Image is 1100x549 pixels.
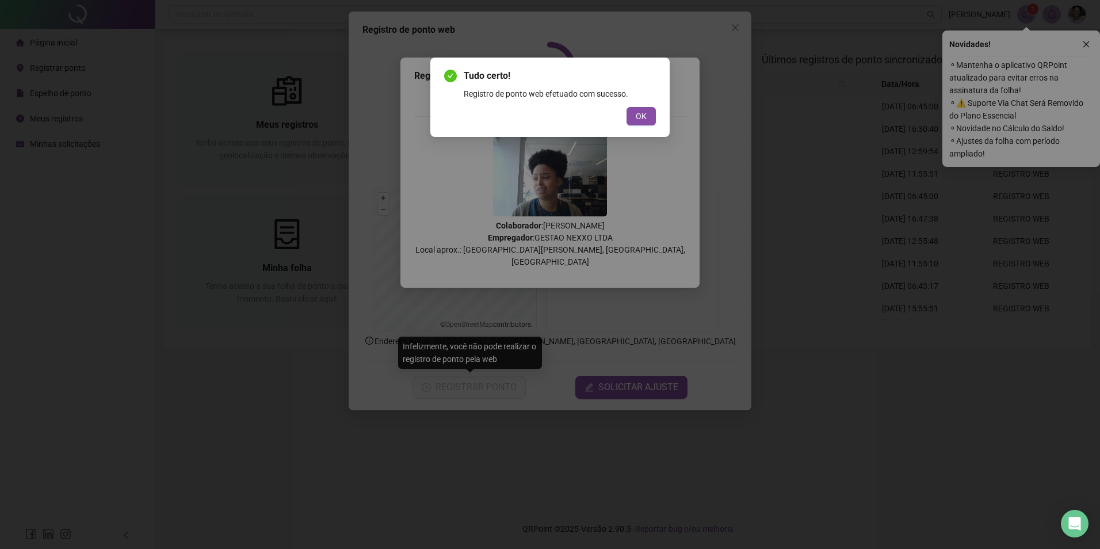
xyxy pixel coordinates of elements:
[444,70,457,82] span: check-circle
[1061,510,1088,537] div: Open Intercom Messenger
[464,87,656,100] div: Registro de ponto web efetuado com sucesso.
[464,69,656,83] span: Tudo certo!
[627,107,656,125] button: OK
[636,110,647,123] span: OK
